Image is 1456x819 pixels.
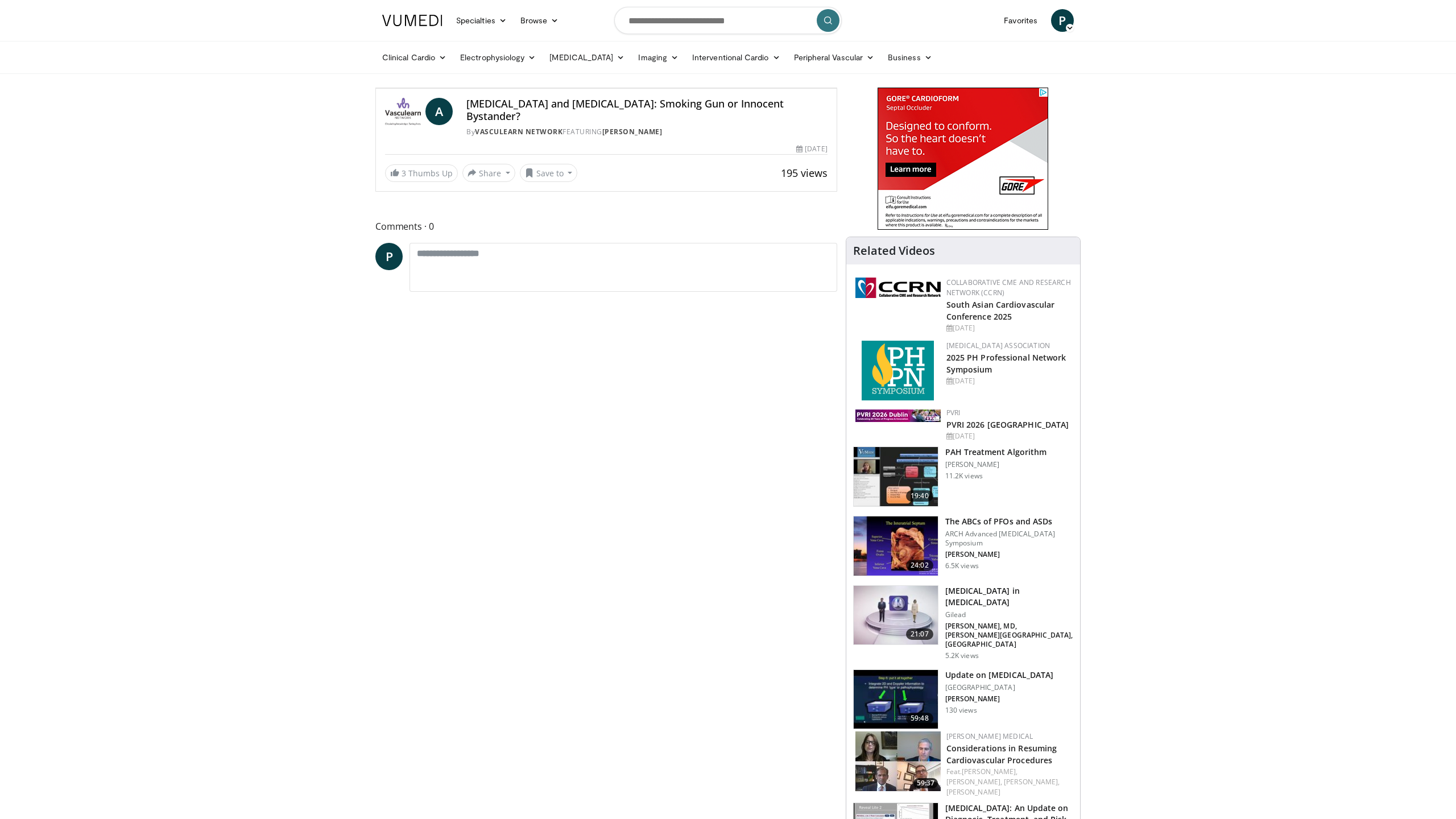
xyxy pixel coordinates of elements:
[945,446,1046,458] h3: PAH Treatment Algorithm
[614,7,842,34] input: Search topics, interventions
[946,787,1000,797] a: [PERSON_NAME]
[945,516,1073,527] h3: The ABCs of PFOs and ASDs
[855,409,941,422] img: 33783847-ac93-4ca7-89f8-ccbd48ec16ca.webp.150x105_q85_autocrop_double_scale_upscale_version-0.2.jpg
[375,219,837,234] span: Comments 0
[796,144,827,154] div: [DATE]
[945,651,979,660] p: 5.2K views
[854,516,938,576] img: 3d2602c2-0fbf-4640-a4d7-b9bb9a5781b8.150x105_q85_crop-smart_upscale.jpg
[854,586,938,645] img: 89ea4202-4603-4d4d-87c0-5758f871ffff.150x105_q85_crop-smart_upscale.jpg
[602,127,663,136] a: [PERSON_NAME]
[853,516,1073,576] a: 24:02 The ABCs of PFOs and ASDs ARCH Advanced [MEDICAL_DATA] Symposium [PERSON_NAME] 6.5K views
[945,669,1053,681] h3: Update on [MEDICAL_DATA]
[514,9,566,32] a: Browse
[945,622,1073,649] p: [PERSON_NAME], MD, [PERSON_NAME][GEOGRAPHIC_DATA], [GEOGRAPHIC_DATA]
[906,628,933,640] span: 21:07
[946,777,1002,787] a: [PERSON_NAME],
[946,376,1071,386] div: [DATE]
[425,98,453,125] a: A
[906,490,933,502] span: 19:40
[449,9,514,32] a: Specialties
[946,352,1066,375] a: 2025 PH Professional Network Symposium
[945,530,1073,548] p: ARCH Advanced [MEDICAL_DATA] Symposium
[1004,777,1060,787] a: [PERSON_NAME],
[853,585,1073,660] a: 21:07 [MEDICAL_DATA] in [MEDICAL_DATA] Gilead [PERSON_NAME], MD, [PERSON_NAME][GEOGRAPHIC_DATA], ...
[1051,9,1074,32] a: P
[945,610,1073,619] p: Gilead
[946,731,1033,741] a: [PERSON_NAME] Medical
[853,244,935,258] h4: Related Videos
[685,46,787,69] a: Interventional Cardio
[385,98,421,125] img: Vasculearn Network
[862,341,934,400] img: c6978fc0-1052-4d4b-8a9d-7956bb1c539c.png.150x105_q85_autocrop_double_scale_upscale_version-0.2.png
[855,278,941,298] img: a04ee3ba-8487-4636-b0fb-5e8d268f3737.png.150x105_q85_autocrop_double_scale_upscale_version-0.2.png
[382,15,442,26] img: VuMedi Logo
[375,46,453,69] a: Clinical Cardio
[945,585,1073,608] h3: [MEDICAL_DATA] in [MEDICAL_DATA]
[881,46,939,69] a: Business
[855,731,941,791] a: 59:37
[631,46,685,69] a: Imaging
[945,683,1053,692] p: [GEOGRAPHIC_DATA]
[854,447,938,506] img: 7dd380dd-ceaa-4490-954e-cf4743d61cf2.150x105_q85_crop-smart_upscale.jpg
[462,164,515,182] button: Share
[945,550,1073,559] p: [PERSON_NAME]
[946,341,1050,350] a: [MEDICAL_DATA] Association
[945,471,983,481] p: 11.2K views
[475,127,562,136] a: Vasculearn Network
[945,706,977,715] p: 130 views
[913,778,938,788] span: 59:37
[997,9,1044,32] a: Favorites
[945,694,1053,704] p: [PERSON_NAME]
[453,46,543,69] a: Electrophysiology
[962,767,1017,776] a: [PERSON_NAME],
[853,669,1073,730] a: 59:48 Update on [MEDICAL_DATA] [GEOGRAPHIC_DATA] [PERSON_NAME] 130 views
[946,431,1071,441] div: [DATE]
[946,299,1055,322] a: South Asian Cardiovascular Conference 2025
[946,767,1071,797] div: Feat.
[787,46,881,69] a: Peripheral Vascular
[946,743,1057,766] a: Considerations in Resuming Cardiovascular Procedures
[946,323,1071,333] div: [DATE]
[878,88,1048,230] iframe: Advertisement
[946,278,1071,297] a: Collaborative CME and Research Network (CCRN)
[543,46,631,69] a: [MEDICAL_DATA]
[945,561,979,570] p: 6.5K views
[855,731,941,791] img: e2c830be-3a53-4107-8000-560c79d4122f.150x105_q85_crop-smart_upscale.jpg
[466,127,828,137] div: By FEATURING
[520,164,578,182] button: Save to
[946,408,961,417] a: PVRI
[853,446,1073,507] a: 19:40 PAH Treatment Algorithm [PERSON_NAME] 11.2K views
[466,98,828,122] h4: [MEDICAL_DATA] and [MEDICAL_DATA]: Smoking Gun or Innocent Bystander?
[946,419,1069,430] a: PVRI 2026 [GEOGRAPHIC_DATA]
[854,670,938,729] img: 97c2d80e-f7e2-4f82-ad06-21d307be9304.150x105_q85_crop-smart_upscale.jpg
[945,460,1046,469] p: [PERSON_NAME]
[781,166,828,180] span: 195 views
[906,713,933,724] span: 59:48
[402,168,406,179] span: 3
[906,560,933,571] span: 24:02
[385,164,458,182] a: 3 Thumbs Up
[375,243,403,270] a: P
